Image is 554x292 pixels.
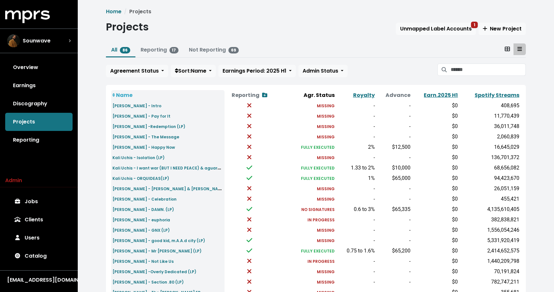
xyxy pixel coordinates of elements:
[317,238,335,243] small: MISSING
[112,124,185,129] small: [PERSON_NAME] -Redemption (LP)
[7,276,71,284] div: [EMAIL_ADDRESS][DOMAIN_NAME]
[301,207,335,212] small: NO SIGNATURES
[112,259,174,264] small: [PERSON_NAME] - Not Like Us
[376,183,412,194] td: -
[412,215,459,225] td: $0
[336,225,376,235] td: -
[392,144,410,150] span: $12,500
[376,90,412,100] th: Advance
[479,23,526,35] button: New Project
[171,65,216,77] button: Sort:Name
[5,131,73,149] a: Reporting
[336,266,376,277] td: -
[301,145,335,150] small: FULLY EXECUTED
[376,194,412,204] td: -
[392,175,410,181] span: $65,000
[376,132,412,142] td: -
[459,266,521,277] td: 70,191,824
[459,142,521,152] td: 16,645,029
[412,277,459,287] td: $0
[336,183,376,194] td: -
[175,67,206,75] span: Sort: Name
[112,102,161,109] a: [PERSON_NAME] - Intro
[451,64,526,76] input: Search projects
[112,134,179,140] small: [PERSON_NAME] - The Message
[303,67,338,75] span: Admin Status
[376,225,412,235] td: -
[336,100,376,111] td: -
[459,225,521,235] td: 1,556,054,246
[5,13,50,20] a: mprs logo
[336,256,376,266] td: -
[111,90,225,100] th: Name
[218,65,296,77] button: Earnings Period: 2025 H1
[317,103,335,109] small: MISSING
[5,58,73,76] a: Overview
[298,65,348,77] button: Admin Status
[392,248,410,254] span: $65,200
[112,268,196,275] a: [PERSON_NAME] -Overly Dedicated (LP)
[376,277,412,287] td: -
[392,165,410,171] span: $10,000
[112,207,174,212] small: [PERSON_NAME] - DAMN. (LP)
[459,235,521,246] td: 5,331,920,419
[392,206,410,212] span: $65,335
[505,46,510,52] svg: Card View
[5,276,73,284] button: [EMAIL_ADDRESS][DOMAIN_NAME]
[336,163,376,173] td: 1.33 to 2%
[112,185,243,192] a: [PERSON_NAME] - [PERSON_NAME] & [PERSON_NAME] (Remix)
[112,237,205,244] a: [PERSON_NAME] - good kid, m.A.A.d city (LP)
[112,164,270,171] a: Kali Uchis - I want war (BUT I NEED PEACE) & aguardiente y [PERSON_NAME]
[412,256,459,266] td: $0
[106,21,149,33] h1: Projects
[336,246,376,256] td: 0.75 to 1.6%
[376,266,412,277] td: -
[112,226,170,234] a: [PERSON_NAME] - GNX (LP)
[112,238,205,243] small: [PERSON_NAME] - good kid, m.A.A.d city (LP)
[412,163,459,173] td: $0
[112,145,175,150] small: [PERSON_NAME] - Happy Now
[412,194,459,204] td: $0
[110,67,159,75] span: Agreement Status
[301,248,335,254] small: FULLY EXECUTED
[5,229,73,247] a: Users
[412,235,459,246] td: $0
[424,91,458,99] a: Earn.2025 H1
[225,90,274,100] th: Reporting
[412,121,459,132] td: $0
[189,46,239,53] a: Not Reporting69
[274,90,336,100] th: Agr. Status
[459,121,521,132] td: 36,011,748
[112,205,174,213] a: [PERSON_NAME] - DAMN. (LP)
[336,121,376,132] td: -
[112,112,170,120] a: [PERSON_NAME] - Pay for It
[317,186,335,192] small: MISSING
[106,8,526,16] nav: breadcrumb
[317,155,335,160] small: MISSING
[5,95,73,113] a: Discography
[412,100,459,111] td: $0
[317,196,335,202] small: MISSING
[336,194,376,204] td: -
[112,133,179,140] a: [PERSON_NAME] - The Message
[459,277,521,287] td: 782,747,211
[412,152,459,163] td: $0
[5,76,73,95] a: Earnings
[7,34,20,47] img: The selected account / producer
[459,173,521,183] td: 94,423,670
[376,235,412,246] td: -
[483,25,522,32] span: New Project
[459,100,521,111] td: 408,695
[223,67,286,75] span: Earnings Period: 2025 H1
[112,248,202,254] small: [PERSON_NAME] - Mr [PERSON_NAME] (LP)
[412,183,459,194] td: $0
[317,113,335,119] small: MISSING
[459,215,521,225] td: 382,838,821
[376,256,412,266] td: -
[376,111,412,121] td: -
[317,279,335,285] small: MISSING
[317,269,335,274] small: MISSING
[141,46,179,53] a: Reporting17
[412,132,459,142] td: $0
